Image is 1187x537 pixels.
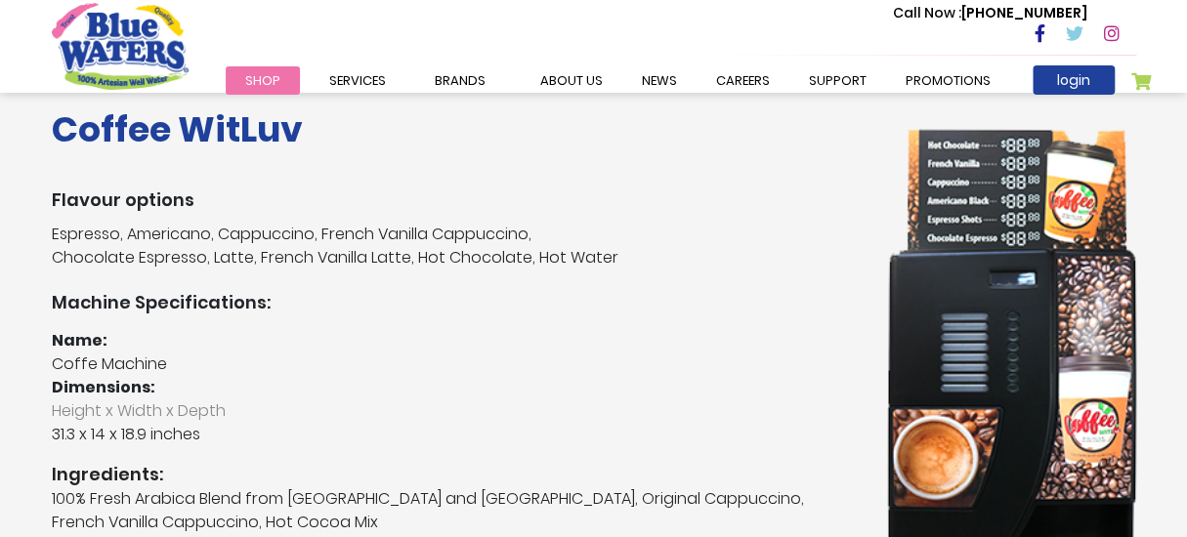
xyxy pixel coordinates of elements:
a: Promotions [886,66,1010,95]
strong: Ingredients: [52,461,858,487]
p: [PHONE_NUMBER] [893,3,1087,23]
a: about us [521,66,622,95]
h3: Flavour options [52,189,858,211]
a: News [622,66,697,95]
span: Call Now : [893,3,961,22]
strong: Dimensions: [52,376,155,398]
span: Brands [435,71,486,90]
h3: Machine Specifications: [52,292,858,313]
a: login [1033,65,1115,95]
span: Shop [245,71,280,90]
h1: Coffee WitLuv [52,108,858,150]
p: Coffe Machine [52,352,858,376]
a: support [789,66,886,95]
p: 100% Fresh Arabica Blend from [GEOGRAPHIC_DATA] and [GEOGRAPHIC_DATA], Original Cappuccino, Frenc... [52,487,858,534]
p: 31.3 x 14 x 18.9 inches [52,399,858,446]
span: Services [329,71,386,90]
strong: Name: [52,329,107,351]
a: store logo [52,3,189,89]
a: careers [697,66,789,95]
p: Espresso, Americano, Cappuccino, French Vanilla Cappuccino, Chocolate Espresso, Latte, French Van... [52,223,858,269]
span: Height x Width x Depth [52,399,858,423]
